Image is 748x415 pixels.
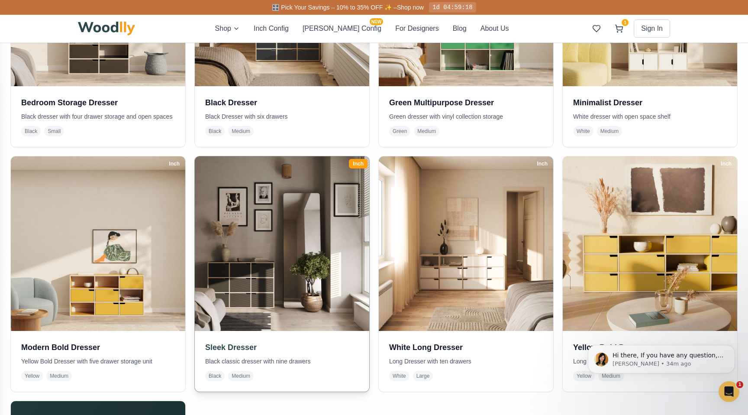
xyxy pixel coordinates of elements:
[272,4,397,11] span: 🎛️ Pick Your Savings – 10% to 35% OFF ✨ –
[205,341,359,353] h3: Sleek Dresser
[370,18,383,25] span: NEW
[205,112,359,121] p: Black Dresser with six drawers
[228,371,254,381] span: Medium
[622,19,629,26] span: 1
[573,371,595,381] span: Yellow
[563,156,737,331] img: Yellow Bold Dresser
[573,112,727,121] p: White dresser with open space shelf
[11,156,185,331] img: Modern Bold Dresser
[533,159,551,169] div: Inch
[429,2,476,13] div: 1d 04:59:18
[480,23,509,34] button: About Us
[21,357,175,366] p: Yellow Bold Dresser with five drawer storage unit
[389,97,543,109] h3: Green Multipurpose Dresser
[165,159,184,169] div: Inch
[389,371,409,381] span: White
[21,112,175,121] p: Black dresser with four drawer storage and open spaces
[349,159,368,169] div: Inch
[215,23,240,34] button: Shop
[379,156,553,331] img: White Long Dresser
[573,341,727,353] h3: Yellow Bold Dresser
[303,23,381,34] button: [PERSON_NAME] ConfigNEW
[205,371,225,381] span: Black
[414,126,439,136] span: Medium
[21,126,41,136] span: Black
[389,126,410,136] span: Green
[736,381,743,388] span: 1
[205,97,359,109] h3: Black Dresser
[205,126,225,136] span: Black
[597,126,622,136] span: Medium
[719,381,739,402] iframe: Intercom live chat
[389,341,543,353] h3: White Long Dresser
[397,4,424,11] a: Shop now
[21,97,175,109] h3: Bedroom Storage Dresser
[611,21,627,36] button: 1
[573,97,727,109] h3: Minimalist Dresser
[21,371,43,381] span: Yellow
[717,159,735,169] div: Inch
[254,23,289,34] button: Inch Config
[634,19,670,38] button: Sign In
[228,126,254,136] span: Medium
[453,23,467,34] button: Blog
[573,126,593,136] span: White
[44,126,64,136] span: Small
[190,152,374,335] img: Sleek Dresser
[78,22,135,36] img: Woodlly
[413,371,433,381] span: Large
[395,23,438,34] button: For Designers
[46,371,72,381] span: Medium
[205,357,359,366] p: Black classic dresser with nine drawers
[389,357,543,366] p: Long Dresser with ten drawers
[573,357,727,366] p: Long yellow dresser with 9 drawers and unique design
[389,112,543,121] p: Green dresser with vinyl collection storage
[21,341,175,353] h3: Modern Bold Dresser
[575,327,748,392] iframe: Intercom notifications message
